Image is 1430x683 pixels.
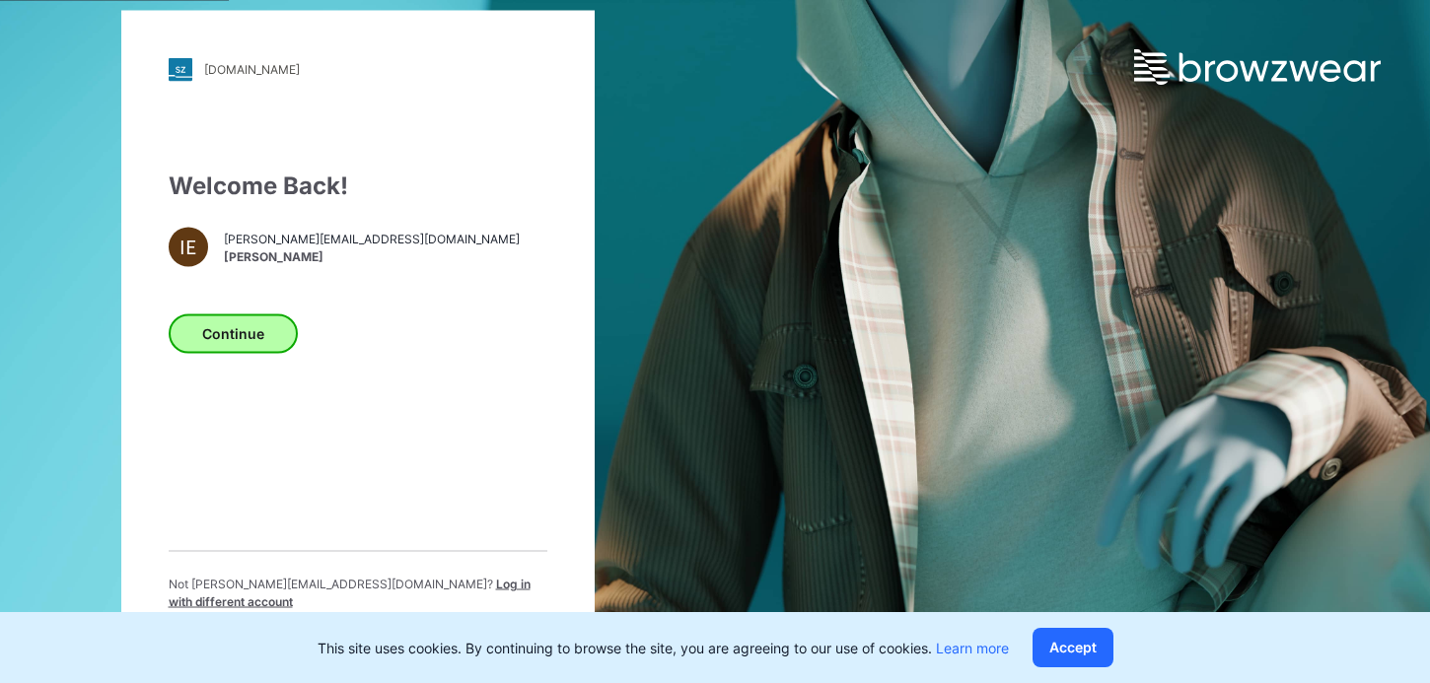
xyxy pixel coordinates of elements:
span: [PERSON_NAME] [224,248,520,266]
div: [DOMAIN_NAME] [204,62,300,77]
button: Continue [169,313,298,353]
button: Accept [1033,628,1113,667]
p: Not [PERSON_NAME][EMAIL_ADDRESS][DOMAIN_NAME] ? [169,575,547,610]
a: Learn more [936,640,1009,656]
img: stylezone-logo.562084cfcfab977791bfbf7441f1a819.svg [169,57,192,81]
div: Welcome Back! [169,168,547,203]
p: This site uses cookies. By continuing to browse the site, you are agreeing to our use of cookies. [318,638,1009,658]
a: [DOMAIN_NAME] [169,57,547,81]
img: browzwear-logo.e42bd6dac1945053ebaf764b6aa21510.svg [1134,49,1381,85]
span: [PERSON_NAME][EMAIL_ADDRESS][DOMAIN_NAME] [224,231,520,248]
div: IE [169,227,208,266]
